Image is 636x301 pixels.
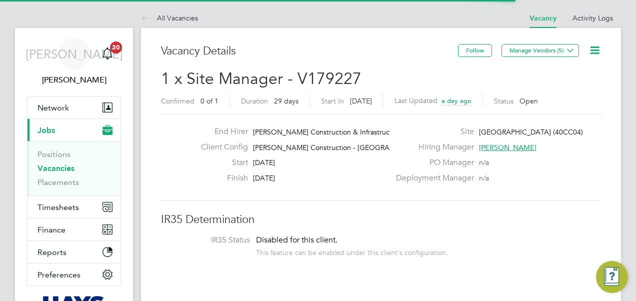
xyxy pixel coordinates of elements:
label: Finish [193,173,248,183]
span: Preferences [37,270,80,279]
span: 20 [110,41,122,53]
h3: Vacancy Details [161,44,458,58]
a: Vacancies [37,163,74,173]
label: Site [390,126,474,137]
button: Jobs [27,119,120,141]
button: Timesheets [27,196,120,218]
button: Finance [27,218,120,240]
a: Vacancy [529,14,556,22]
label: Last Updated [394,96,437,105]
button: Manage Vendors (5) [501,44,579,57]
span: 29 days [274,96,298,105]
span: 1 x Site Manager - V179227 [161,69,361,88]
button: Network [27,96,120,118]
a: Activity Logs [572,13,613,22]
label: Client Config [193,142,248,152]
span: Finance [37,225,65,234]
a: [PERSON_NAME][PERSON_NAME] [27,38,121,86]
label: PO Manager [390,157,474,168]
span: Reports [37,247,66,257]
span: [PERSON_NAME] [25,47,123,60]
label: Status [494,96,513,105]
label: Duration [241,96,268,105]
label: Confirmed [161,96,194,105]
span: n/a [479,173,489,182]
span: [DATE] [350,96,372,105]
span: Timesheets [37,202,79,212]
span: Jobs [37,125,55,135]
span: [PERSON_NAME] [479,143,536,152]
button: Engage Resource Center [596,261,628,293]
label: IR35 Status [171,235,250,245]
div: Jobs [27,141,120,195]
span: [DATE] [253,173,275,182]
label: Start [193,157,248,168]
label: Deployment Manager [390,173,474,183]
a: All Vacancies [141,13,198,22]
a: Placements [37,177,79,187]
span: Open [519,96,538,105]
span: Jacques Allen [27,74,121,86]
span: [PERSON_NAME] Construction - [GEOGRAPHIC_DATA] a… [253,143,442,152]
span: Network [37,103,69,112]
button: Follow [458,44,492,57]
label: Start In [321,96,344,105]
span: [DATE] [253,158,275,167]
button: Reports [27,241,120,263]
span: [PERSON_NAME] Construction & Infrastruct… [253,127,399,136]
span: n/a [479,158,489,167]
label: End Hirer [193,126,248,137]
label: Hiring Manager [390,142,474,152]
a: 20 [97,38,117,70]
span: a day ago [441,96,471,105]
a: Positions [37,149,70,159]
span: [GEOGRAPHIC_DATA] (40CC04) [479,127,583,136]
span: 0 of 1 [200,96,218,105]
div: This feature can be enabled under this client's configuration. [256,245,448,257]
span: Disabled for this client. [256,235,337,245]
h3: IR35 Determination [161,212,601,227]
button: Preferences [27,263,120,285]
